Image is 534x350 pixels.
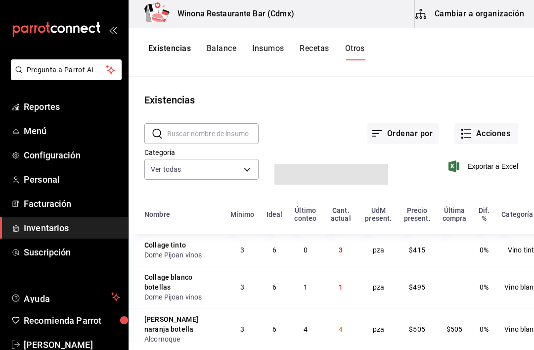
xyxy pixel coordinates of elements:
[109,26,117,34] button: open_drawer_menu
[339,283,343,291] span: 1
[24,291,107,303] span: Ayuda
[24,197,120,210] span: Facturación
[339,325,343,333] span: 4
[480,246,489,254] span: 0%
[272,325,276,333] span: 6
[27,65,106,75] span: Pregunta a Parrot AI
[144,210,170,218] div: Nombre
[501,210,533,218] div: Categoría
[24,221,120,235] span: Inventarios
[328,206,353,222] div: Cant. actual
[300,44,329,60] button: Recetas
[24,173,120,186] span: Personal
[240,246,244,254] span: 3
[446,325,463,333] span: $505
[267,210,283,218] div: Ideal
[304,246,308,254] span: 0
[148,44,191,60] button: Existencias
[365,206,392,222] div: UdM present.
[207,44,236,60] button: Balance
[24,149,120,162] span: Configuración
[144,314,219,334] div: [PERSON_NAME] naranja botella
[409,283,425,291] span: $495
[272,246,276,254] span: 6
[339,246,343,254] span: 3
[480,283,489,291] span: 0%
[359,308,398,350] td: pza
[272,283,276,291] span: 6
[252,44,284,60] button: Insumos
[304,325,308,333] span: 4
[24,246,120,259] span: Suscripción
[148,44,365,60] div: navigation tabs
[144,240,186,250] div: Collage tinto
[144,250,219,260] div: Dome Pijoan vinos
[240,325,244,333] span: 3
[144,334,219,344] div: Alcornoque
[24,100,120,113] span: Reportes
[167,124,259,144] input: Buscar nombre de insumo
[240,283,244,291] span: 3
[409,325,425,333] span: $505
[294,206,316,222] div: Último conteo
[170,8,294,20] h3: Winona Restaurante Bar (Cdmx)
[11,59,122,80] button: Pregunta a Parrot AI
[443,206,467,222] div: Última compra
[409,246,425,254] span: $415
[359,234,398,266] td: pza
[24,124,120,138] span: Menú
[144,149,259,156] label: Categoría
[359,266,398,308] td: pza
[345,44,365,60] button: Otros
[151,164,181,174] span: Ver todas
[454,123,518,144] button: Acciones
[144,292,219,302] div: Dome Pijoan vinos
[24,314,120,327] span: Recomienda Parrot
[404,206,431,222] div: Precio present.
[480,325,489,333] span: 0%
[367,123,439,144] button: Ordenar por
[304,283,308,291] span: 1
[7,72,122,82] a: Pregunta a Parrot AI
[144,93,195,107] div: Existencias
[230,210,255,218] div: Mínimo
[479,206,490,222] div: Dif. %
[144,272,219,292] div: Collage blanco botellas
[450,160,518,172] button: Exportar a Excel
